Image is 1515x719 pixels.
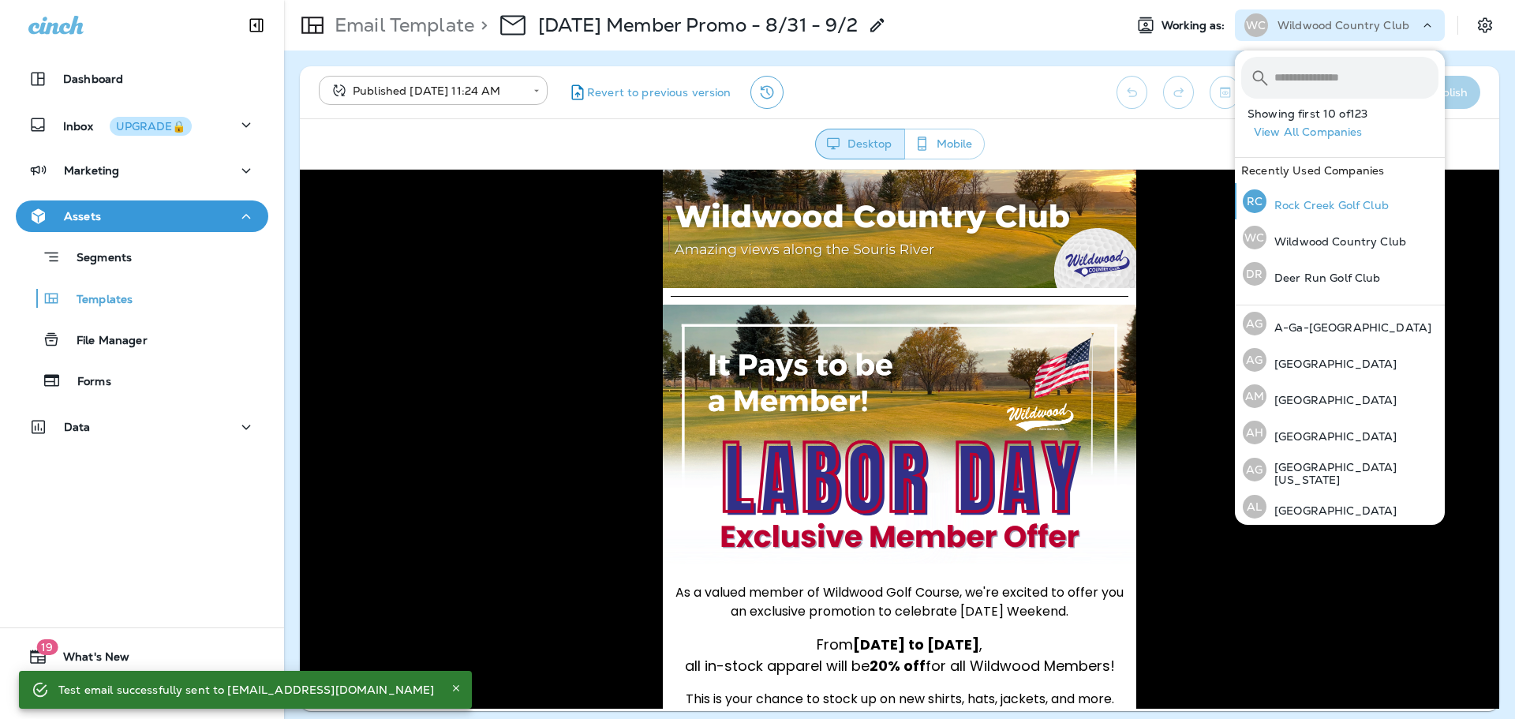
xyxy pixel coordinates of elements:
[1277,19,1409,32] p: Wildwood Country Club
[385,486,815,506] span: all in-stock apparel will be for all Wildwood Members!
[16,155,268,186] button: Marketing
[560,76,738,109] button: Revert to previous version
[1266,430,1397,443] p: [GEOGRAPHIC_DATA]
[63,73,123,85] p: Dashboard
[61,334,148,349] p: File Manager
[116,121,185,132] div: UPGRADE🔒
[64,210,101,223] p: Assets
[1266,321,1431,334] p: A-Ga-[GEOGRAPHIC_DATA]
[1235,489,1445,525] button: AL[GEOGRAPHIC_DATA]
[16,679,268,710] button: Support
[234,9,279,41] button: Collapse Sidebar
[1235,378,1445,414] button: AM[GEOGRAPHIC_DATA]
[1243,495,1266,519] div: AL
[110,117,192,136] button: UPGRADE🔒
[1235,256,1445,292] button: DRDeer Run Golf Club
[474,13,488,37] p: >
[16,323,268,356] button: File Manager
[1266,358,1397,370] p: [GEOGRAPHIC_DATA]
[16,109,268,140] button: InboxUPGRADE🔒
[16,200,268,232] button: Assets
[1266,504,1397,517] p: [GEOGRAPHIC_DATA]
[1243,384,1266,408] div: AM
[61,251,132,267] p: Segments
[1235,451,1445,489] button: AG[GEOGRAPHIC_DATA] [US_STATE]
[1243,226,1266,249] div: WC
[36,639,58,655] span: 19
[64,421,91,433] p: Data
[1243,458,1266,481] div: AG
[62,375,111,390] p: Forms
[1235,158,1445,183] div: Recently Used Companies
[750,76,784,109] button: View Changelog
[570,486,626,506] strong: 20% off
[1248,120,1445,144] button: View All Companies
[553,465,679,485] strong: [DATE] to [DATE]
[1266,394,1397,406] p: [GEOGRAPHIC_DATA]
[16,641,268,672] button: 19What's New
[517,465,683,485] span: From ,
[328,13,474,37] p: Email Template
[1266,271,1381,284] p: Deer Run Golf Club
[815,129,905,159] button: Desktop
[58,676,434,704] div: Test email successfully sent to [EMAIL_ADDRESS][DOMAIN_NAME]
[1266,461,1438,486] p: [GEOGRAPHIC_DATA] [US_STATE]
[16,63,268,95] button: Dashboard
[1471,11,1499,39] button: Settings
[1243,421,1266,444] div: AH
[16,364,268,397] button: Forms
[1235,305,1445,342] button: AGA-Ga-[GEOGRAPHIC_DATA]
[1266,199,1389,212] p: Rock Creek Golf Club
[1235,183,1445,219] button: RCRock Creek Golf Club
[1235,342,1445,378] button: AG[GEOGRAPHIC_DATA]
[1235,525,1445,563] button: AR[PERSON_NAME] Ranch Golf Club
[63,117,192,133] p: Inbox
[1161,19,1229,32] span: Working as:
[16,282,268,315] button: Templates
[1235,414,1445,451] button: AH[GEOGRAPHIC_DATA]
[330,83,522,99] div: Published [DATE] 11:24 AM
[16,240,268,274] button: Segments
[904,129,985,159] button: Mobile
[1266,235,1406,248] p: Wildwood Country Club
[16,411,268,443] button: Data
[447,679,466,698] button: Close
[1244,13,1268,37] div: WC
[64,164,119,177] p: Marketing
[61,293,133,308] p: Templates
[1243,262,1266,286] div: DR
[1235,219,1445,256] button: WCWildwood Country Club
[587,85,731,100] span: Revert to previous version
[1243,348,1266,372] div: AG
[376,414,824,451] span: As a valued member of Wildwood Golf Course, we're excited to offer you an exclusive promotion to ...
[538,13,858,37] div: 2025 Labor Day Member Promo - 8/31 - 9/2
[1248,107,1445,120] p: Showing first 10 of 123
[538,13,858,37] p: [DATE] Member Promo - 8/31 - 9/2
[386,520,814,538] span: This is your chance to stock up on new shirts, hats, jackets, and more.
[1243,189,1266,213] div: RC
[1243,312,1266,335] div: AG
[47,650,129,669] span: What's New
[363,135,836,402] img: Labor Day Exclusive Member Offer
